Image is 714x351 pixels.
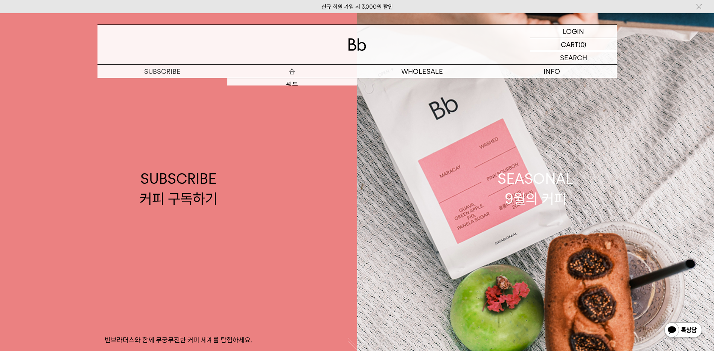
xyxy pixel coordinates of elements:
p: INFO [487,65,617,78]
a: 신규 회원 가입 시 3,000원 할인 [321,3,393,10]
p: WHOLESALE [357,65,487,78]
p: CART [561,38,579,51]
img: 로고 [348,38,366,51]
a: 원두 [227,78,357,91]
p: (0) [579,38,586,51]
a: SUBSCRIBE [97,65,227,78]
p: SEARCH [560,51,587,64]
a: 숍 [227,65,357,78]
div: SUBSCRIBE 커피 구독하기 [140,169,218,209]
img: 카카오톡 채널 1:1 채팅 버튼 [664,322,703,340]
a: CART (0) [530,38,617,51]
a: LOGIN [530,25,617,38]
p: LOGIN [563,25,584,38]
div: SEASONAL 9월의 커피 [498,169,574,209]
